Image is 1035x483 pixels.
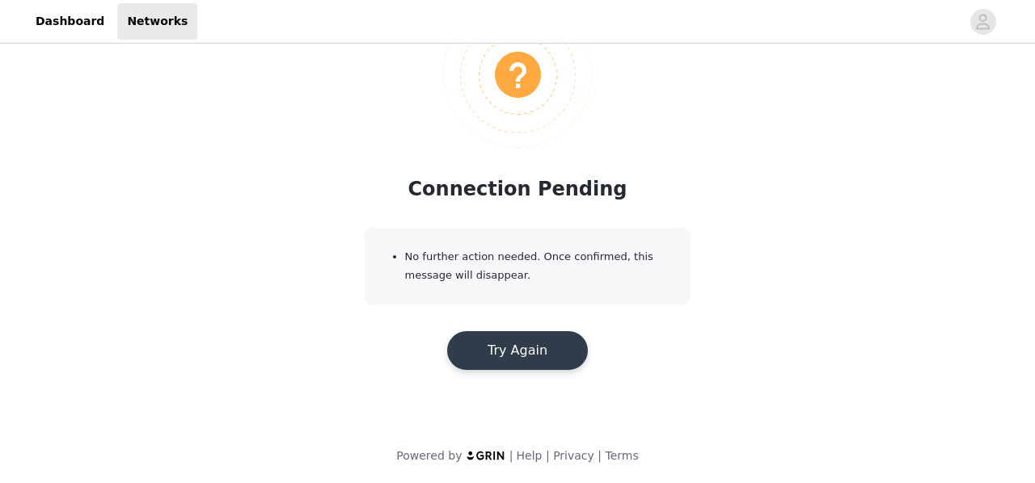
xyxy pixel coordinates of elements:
h1: Connection Pending [376,174,659,204]
span: | [546,449,550,462]
a: Dashboard [26,3,114,40]
button: Try Again [447,331,588,370]
a: Networks [117,3,197,40]
span: | [598,449,602,462]
div: avatar [975,9,991,35]
img: logo [466,450,506,460]
a: Help [517,449,543,462]
a: Privacy [553,449,594,462]
span: Powered by [396,449,462,462]
span: | [509,449,513,462]
a: Terms [605,449,638,462]
li: No further action needed. Once confirmed, this message will disappear. [405,248,671,285]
